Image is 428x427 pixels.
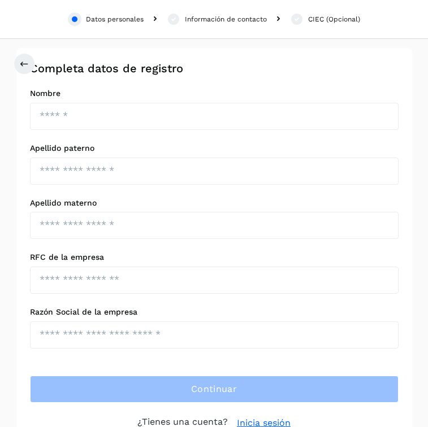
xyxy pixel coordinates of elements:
label: Apellido materno [30,198,399,208]
div: CIEC (Opcional) [308,14,360,24]
label: Razón Social de la empresa [30,307,399,317]
label: Nombre [30,89,399,98]
span: Continuar [191,383,237,395]
div: Información de contacto [185,14,267,24]
h2: Completa datos de registro [30,62,399,75]
div: Datos personales [86,14,144,24]
button: Continuar [30,376,399,403]
label: RFC de la empresa [30,252,399,262]
label: Apellido paterno [30,143,399,153]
